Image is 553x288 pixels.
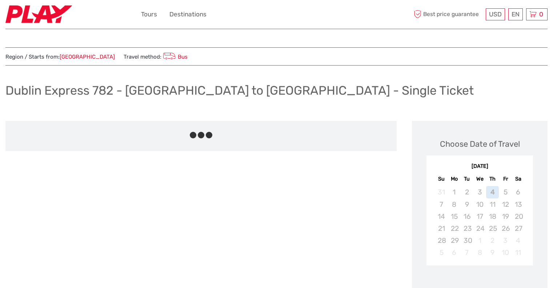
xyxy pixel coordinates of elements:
[486,234,499,246] div: Not available Thursday, October 2nd, 2025
[512,246,525,259] div: Not available Saturday, October 11th, 2025
[499,210,512,222] div: Not available Friday, September 19th, 2025
[473,210,486,222] div: Not available Wednesday, September 17th, 2025
[5,83,474,98] h1: Dublin Express 782 - [GEOGRAPHIC_DATA] to [GEOGRAPHIC_DATA] - Single Ticket
[486,186,499,198] div: Not available Thursday, September 4th, 2025
[461,174,473,184] div: Tu
[461,234,473,246] div: Not available Tuesday, September 30th, 2025
[448,210,461,222] div: Not available Monday, September 15th, 2025
[169,9,207,20] a: Destinations
[60,54,115,60] a: [GEOGRAPHIC_DATA]
[435,198,448,210] div: Not available Sunday, September 7th, 2025
[426,163,533,170] div: [DATE]
[435,246,448,259] div: Not available Sunday, October 5th, 2025
[435,210,448,222] div: Not available Sunday, September 14th, 2025
[435,222,448,234] div: Not available Sunday, September 21st, 2025
[5,53,115,61] span: Region / Starts from:
[448,246,461,259] div: Not available Monday, October 6th, 2025
[538,11,544,18] span: 0
[5,5,72,23] img: 2467-7e1744d7-2434-4362-8842-68c566c31c52_logo_small.jpg
[461,246,473,259] div: Not available Tuesday, October 7th, 2025
[499,234,512,246] div: Not available Friday, October 3rd, 2025
[499,198,512,210] div: Not available Friday, September 12th, 2025
[499,186,512,198] div: Not available Friday, September 5th, 2025
[512,198,525,210] div: Not available Saturday, September 13th, 2025
[486,210,499,222] div: Not available Thursday, September 18th, 2025
[499,222,512,234] div: Not available Friday, September 26th, 2025
[486,246,499,259] div: Not available Thursday, October 9th, 2025
[473,174,486,184] div: We
[486,174,499,184] div: Th
[124,51,188,62] span: Travel method:
[473,222,486,234] div: Not available Wednesday, September 24th, 2025
[512,174,525,184] div: Sa
[512,186,525,198] div: Not available Saturday, September 6th, 2025
[473,186,486,198] div: Not available Wednesday, September 3rd, 2025
[461,222,473,234] div: Not available Tuesday, September 23rd, 2025
[429,186,531,259] div: month 2025-09
[473,198,486,210] div: Not available Wednesday, September 10th, 2025
[440,138,520,150] div: Choose Date of Travel
[448,198,461,210] div: Not available Monday, September 8th, 2025
[461,186,473,198] div: Not available Tuesday, September 2nd, 2025
[448,222,461,234] div: Not available Monday, September 22nd, 2025
[141,9,157,20] a: Tours
[435,234,448,246] div: Not available Sunday, September 28th, 2025
[489,11,502,18] span: USD
[473,246,486,259] div: Not available Wednesday, October 8th, 2025
[461,210,473,222] div: Not available Tuesday, September 16th, 2025
[486,222,499,234] div: Not available Thursday, September 25th, 2025
[486,198,499,210] div: Not available Thursday, September 11th, 2025
[161,54,188,60] a: Bus
[461,198,473,210] div: Not available Tuesday, September 9th, 2025
[512,210,525,222] div: Not available Saturday, September 20th, 2025
[499,174,512,184] div: Fr
[448,174,461,184] div: Mo
[448,234,461,246] div: Not available Monday, September 29th, 2025
[448,186,461,198] div: Not available Monday, September 1st, 2025
[499,246,512,259] div: Not available Friday, October 10th, 2025
[435,186,448,198] div: Not available Sunday, August 31st, 2025
[508,8,523,20] div: EN
[512,234,525,246] div: Not available Saturday, October 4th, 2025
[412,8,484,20] span: Best price guarantee
[512,222,525,234] div: Not available Saturday, September 27th, 2025
[473,234,486,246] div: Not available Wednesday, October 1st, 2025
[435,174,448,184] div: Su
